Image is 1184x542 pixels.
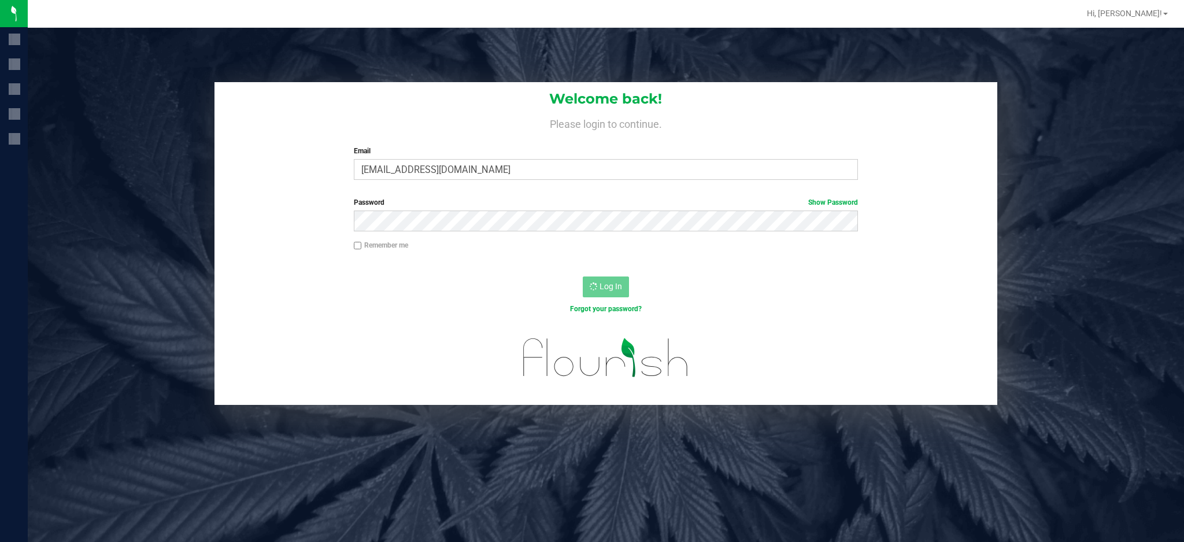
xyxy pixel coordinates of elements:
[354,242,362,250] input: Remember me
[1087,9,1162,18] span: Hi, [PERSON_NAME]!
[354,198,384,207] span: Password
[354,146,858,156] label: Email
[214,116,997,130] h4: Please login to continue.
[508,326,704,389] img: flourish_logo.svg
[583,276,629,297] button: Log In
[808,198,858,207] a: Show Password
[600,282,622,291] span: Log In
[570,305,642,313] a: Forgot your password?
[214,91,997,106] h1: Welcome back!
[354,240,408,250] label: Remember me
